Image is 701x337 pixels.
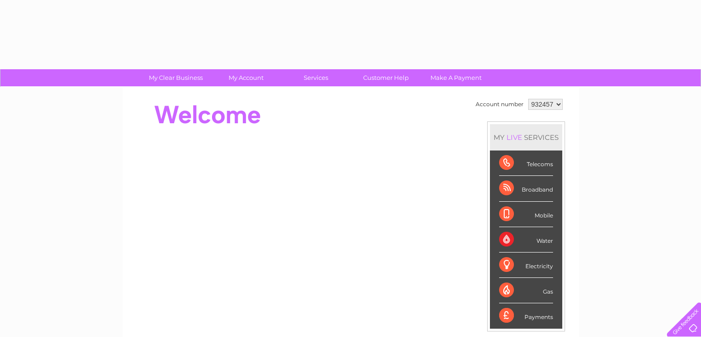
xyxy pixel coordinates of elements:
[473,96,526,112] td: Account number
[499,303,553,328] div: Payments
[348,69,424,86] a: Customer Help
[138,69,214,86] a: My Clear Business
[208,69,284,86] a: My Account
[418,69,494,86] a: Make A Payment
[278,69,354,86] a: Services
[499,227,553,253] div: Water
[490,124,562,150] div: MY SERVICES
[499,278,553,303] div: Gas
[499,202,553,227] div: Mobile
[499,253,553,278] div: Electricity
[499,176,553,201] div: Broadband
[505,133,524,142] div: LIVE
[499,150,553,176] div: Telecoms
